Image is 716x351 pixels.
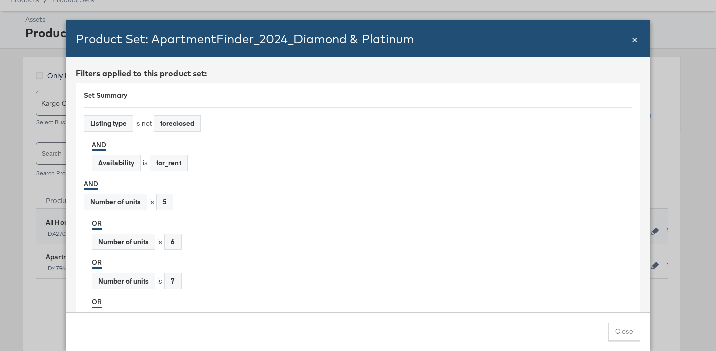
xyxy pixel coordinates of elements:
[143,158,148,168] div: is
[632,32,638,46] div: Close
[165,273,181,289] div: 7
[135,119,152,128] div: is not
[150,155,187,171] div: for_rent
[92,258,102,267] strong: OR
[149,197,154,207] div: is
[84,179,98,189] strong: AND
[92,297,102,307] strong: OR
[92,140,106,150] strong: AND
[165,234,181,250] div: 6
[84,194,147,210] div: Number of units
[84,116,133,131] div: Listing type
[157,276,162,286] div: is
[632,32,638,45] span: ×
[84,91,632,100] div: Set Summary
[157,194,173,210] div: 5
[66,20,650,351] div: Rule Spec
[157,237,162,247] div: is
[608,323,640,341] button: Close
[92,273,155,289] div: Number of units
[76,67,640,79] div: Filters applied to this product set:
[154,116,200,131] div: foreclosed
[92,155,140,171] div: Availability
[92,219,102,228] strong: OR
[76,31,414,46] span: Product Set: ApartmentFinder_2024_Diamond & Platinum
[92,234,155,250] div: Number of units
